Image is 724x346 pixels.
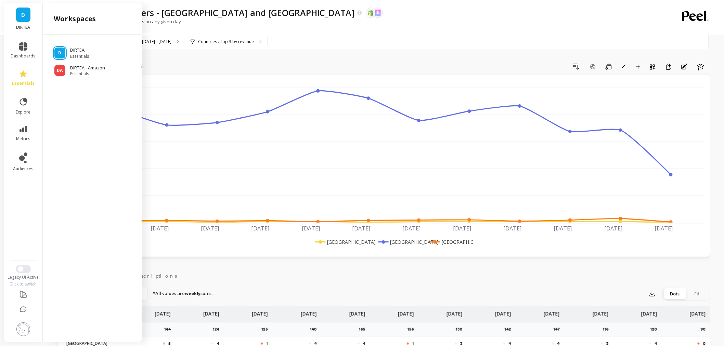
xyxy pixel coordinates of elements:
p: 147 [554,327,564,332]
img: api.shopify.svg [368,10,374,16]
span: essentials [12,81,35,86]
p: 130 [456,327,467,332]
p: [DATE] [690,306,706,317]
span: audiences [13,166,34,172]
p: *All values are sums. [153,290,212,297]
h2: workspaces [54,14,96,24]
span: explore [16,109,31,115]
div: Legacy UI Active [4,275,43,280]
span: Essentials [70,54,89,59]
button: Switch to New UI [16,265,31,273]
p: [DATE] [495,306,511,317]
p: DIRTEA [11,25,36,30]
p: 144 [164,327,175,332]
div: Dots [664,288,686,299]
p: 142 [505,327,515,332]
p: 156 [408,327,418,332]
span: DA [57,68,63,73]
p: 165 [359,327,370,332]
span: dashboards [11,53,36,59]
p: [DATE] [544,306,560,317]
p: [DATE] [203,306,219,317]
p: [DATE] [447,306,463,317]
strong: weekly [185,290,201,296]
p: [DATE] [593,306,609,317]
p: [DATE] [349,306,365,317]
nav: Tabs [57,267,710,283]
p: DIRTEA [70,47,89,54]
img: api.skio.svg [375,10,381,16]
p: [DATE] [301,306,317,317]
p: [DATE] [252,306,268,317]
p: [DATE] [641,306,657,317]
img: profile picture [16,322,30,336]
div: Fill [686,288,709,299]
p: 125 [261,327,272,332]
p: 124 [213,327,223,332]
p: [DATE] [398,306,414,317]
p: 116 [603,327,613,332]
p: DIRTEA - Amazon [70,65,105,71]
span: Subscriptions [123,272,177,279]
p: Churned Subscribers - US and UK [69,7,354,18]
p: 120 [650,327,661,332]
span: D [59,50,62,56]
span: Essentials [70,71,105,77]
p: [DATE] [155,306,171,317]
div: Click to switch [4,281,43,287]
span: metrics [16,136,30,142]
span: D [22,11,25,19]
p: Countries : Top 3 by revenue [198,39,254,44]
p: 90 [701,327,710,332]
p: 140 [310,327,321,332]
